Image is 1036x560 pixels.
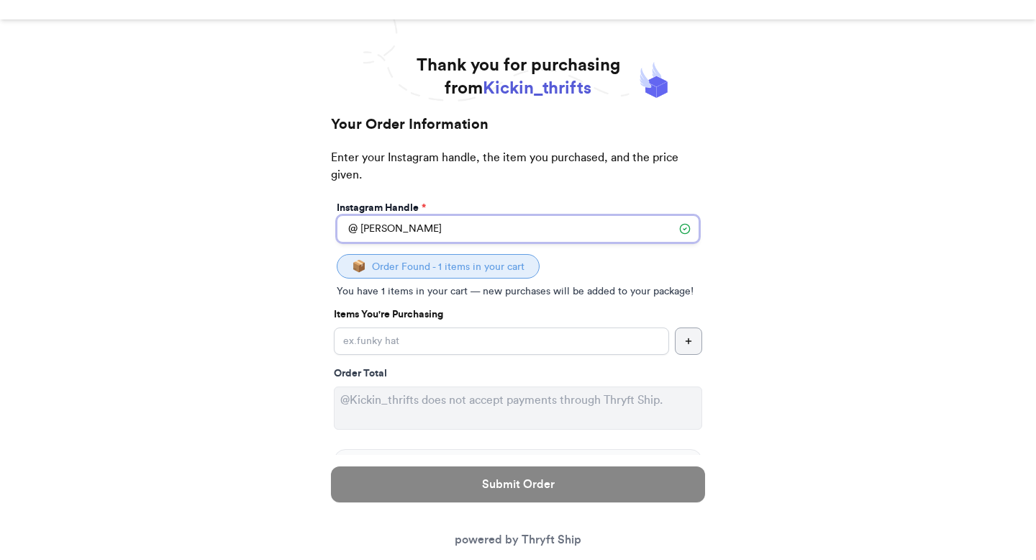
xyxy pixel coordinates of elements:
[337,201,426,215] label: Instagram Handle
[337,284,699,299] p: You have 1 items in your cart — new purchases will be added to your package!
[331,466,705,502] button: Submit Order
[334,307,702,322] p: Items You're Purchasing
[455,534,581,546] a: powered by Thryft Ship
[334,328,669,355] input: ex.funky hat
[352,261,366,272] span: 📦
[417,54,620,100] h1: Thank you for purchasing from
[337,215,358,243] div: @
[331,149,705,198] p: Enter your Instagram handle, the item you purchased, and the price given.
[483,80,591,97] span: Kickin_thrifts
[372,262,524,272] span: Order Found - 1 items in your cart
[331,114,705,149] h2: Your Order Information
[334,366,702,381] div: Order Total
